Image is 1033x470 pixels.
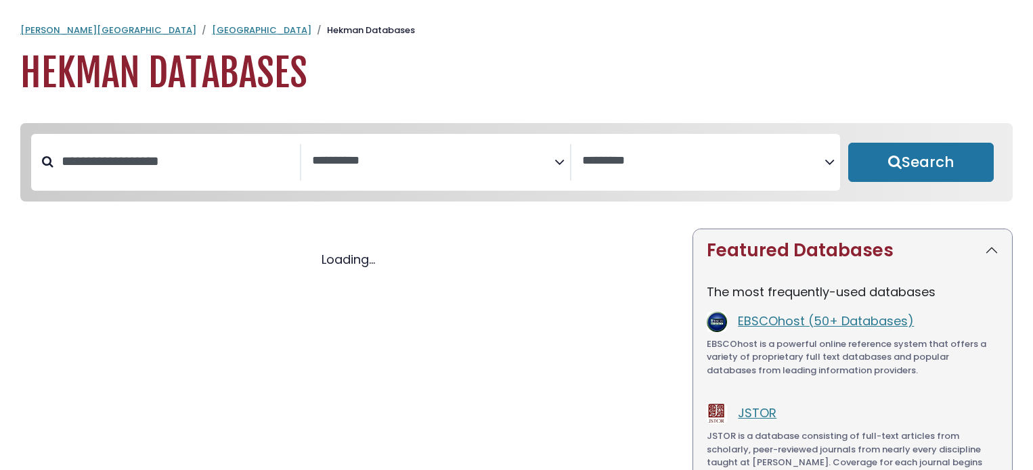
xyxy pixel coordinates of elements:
button: Submit for Search Results [848,143,994,182]
textarea: Search [582,154,825,168]
a: [PERSON_NAME][GEOGRAPHIC_DATA] [20,24,196,37]
input: Search database by title or keyword [53,150,300,172]
a: [GEOGRAPHIC_DATA] [212,24,311,37]
li: Hekman Databases [311,24,415,37]
p: The most frequently-used databases [707,283,998,301]
a: JSTOR [738,404,776,421]
textarea: Search [312,154,554,168]
div: Loading... [20,250,676,268]
button: Featured Databases [693,229,1012,272]
a: EBSCOhost (50+ Databases) [738,312,914,329]
p: EBSCOhost is a powerful online reference system that offers a variety of proprietary full text da... [707,337,998,377]
nav: Search filters [20,123,1013,202]
nav: breadcrumb [20,24,1013,37]
h1: Hekman Databases [20,51,1013,96]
